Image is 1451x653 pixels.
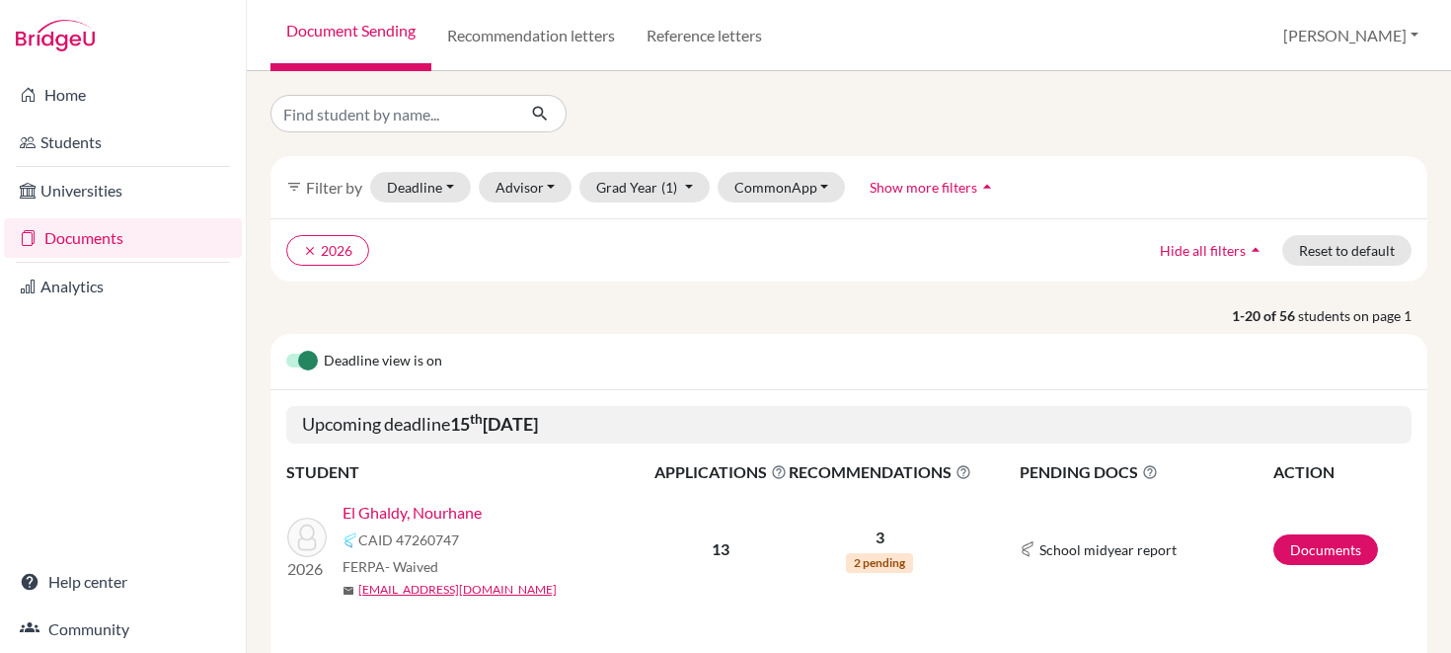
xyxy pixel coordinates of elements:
[1273,534,1378,565] a: Documents
[286,459,653,485] th: STUDENT
[343,556,438,577] span: FERPA
[4,122,242,162] a: Students
[977,177,997,197] i: arrow_drop_up
[789,526,971,549] p: 3
[270,95,515,132] input: Find student by name...
[358,530,459,550] span: CAID 47260747
[1272,459,1412,485] th: ACTION
[470,411,483,427] sup: th
[4,218,242,258] a: Documents
[303,244,317,258] i: clear
[1020,541,1035,557] img: Common App logo
[712,539,729,558] b: 13
[385,558,438,575] span: - Waived
[343,585,354,597] span: mail
[654,460,787,484] span: APPLICATIONS
[1020,460,1271,484] span: PENDING DOCS
[286,406,1412,444] h5: Upcoming deadline
[4,562,242,602] a: Help center
[1298,305,1427,326] span: students on page 1
[1246,240,1265,260] i: arrow_drop_up
[1143,235,1282,266] button: Hide all filtersarrow_drop_up
[1039,539,1177,560] span: School midyear report
[358,581,557,599] a: [EMAIL_ADDRESS][DOMAIN_NAME]
[370,172,471,203] button: Deadline
[1232,305,1298,326] strong: 1-20 of 56
[4,267,242,306] a: Analytics
[1274,17,1427,54] button: [PERSON_NAME]
[306,178,362,197] span: Filter by
[287,518,327,557] img: El Ghaldy, Nourhane
[287,557,327,581] p: 2026
[4,75,242,115] a: Home
[846,553,913,573] span: 2 pending
[1282,235,1412,266] button: Reset to default
[343,501,482,525] a: El Ghaldy, Nourhane
[870,179,977,196] span: Show more filters
[4,610,242,649] a: Community
[479,172,573,203] button: Advisor
[16,20,95,51] img: Bridge-U
[661,179,677,196] span: (1)
[579,172,710,203] button: Grad Year(1)
[4,171,242,210] a: Universities
[286,235,369,266] button: clear2026
[450,413,538,435] b: 15 [DATE]
[1160,242,1246,259] span: Hide all filters
[789,460,971,484] span: RECOMMENDATIONS
[718,172,846,203] button: CommonApp
[853,172,1014,203] button: Show more filtersarrow_drop_up
[286,179,302,195] i: filter_list
[324,350,442,373] span: Deadline view is on
[343,532,358,548] img: Common App logo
